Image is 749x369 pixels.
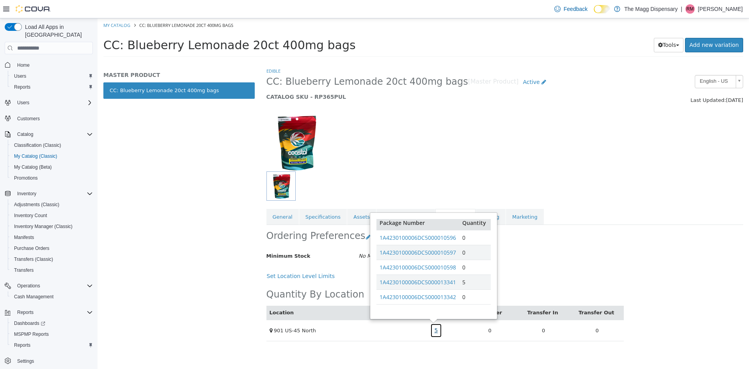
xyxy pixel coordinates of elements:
button: Users [2,97,96,108]
a: Quantity [365,201,390,208]
td: 0 [362,241,393,256]
h5: CATALOG SKU - RP365PUL [169,75,524,82]
button: Inventory [2,188,96,199]
h2: Quantity By Location [169,270,267,282]
a: Feedback [551,1,591,17]
span: My Catalog (Classic) [11,152,93,161]
button: Manifests [8,232,96,243]
span: Users [17,100,29,106]
span: Customers [14,114,93,123]
a: Purchase Orders [11,244,53,253]
a: Adjustments (Classic) [11,200,62,209]
button: Adjustments (Classic) [8,199,96,210]
i: No Minimum Stock Set [261,235,319,241]
a: My Catalog (Beta) [11,162,55,172]
button: Inventory [14,189,39,198]
span: English - US [598,57,635,69]
button: Transfers (Classic) [8,254,96,265]
a: Inventory Manager (Classic) [11,222,76,231]
td: 0 [366,301,419,323]
span: Reports [11,82,93,92]
a: 5 [333,305,345,319]
div: Rebecca Mays [685,4,695,14]
button: Home [2,59,96,70]
span: CC: Blueberry Lemonade 20ct 400mg bags [6,20,258,34]
button: Edit [268,212,288,226]
a: English - US [597,57,646,70]
span: MSPMP Reports [14,331,49,337]
span: Inventory [14,189,93,198]
span: Home [14,60,93,70]
a: Reports [11,340,34,350]
button: Reports [14,308,37,317]
a: Specifications [202,191,249,207]
span: Adjustments (Classic) [11,200,93,209]
a: Dashboards [11,319,48,328]
span: Settings [17,358,34,364]
button: Catalog [14,130,36,139]
td: 0 [473,301,527,323]
span: Reports [14,308,93,317]
span: Home [17,62,30,68]
td: 0 [362,271,393,286]
span: Manifests [11,233,93,242]
button: Users [14,98,32,107]
a: General [169,191,201,207]
button: Catalog [2,129,96,140]
button: Inventory Count [8,210,96,221]
span: My Catalog (Classic) [14,153,57,159]
a: Transfers (Classic) [11,255,56,264]
span: Customers [17,116,40,122]
span: Dashboards [11,319,93,328]
a: 1A4230100006DC5000010598 [282,245,359,253]
a: My Catalog [6,4,33,10]
span: Purchase Orders [11,244,93,253]
span: Reports [14,342,30,348]
a: Manifests [11,233,37,242]
button: Operations [14,281,43,291]
a: Classification (Classic) [11,141,64,150]
a: CC: Blueberry Lemonade 20ct 400mg bags [6,64,157,80]
a: Reports [11,82,34,92]
span: Manifests [14,234,34,241]
span: Classification (Classic) [14,142,61,148]
span: Inventory Count [14,212,47,219]
span: Reports [17,309,34,316]
span: Inventory Manager (Classic) [11,222,93,231]
a: Inventory Count [11,211,50,220]
a: Transfer In [430,291,462,297]
span: RM [687,4,694,14]
button: My Catalog (Classic) [8,151,96,162]
span: Load All Apps in [GEOGRAPHIC_DATA] [22,23,93,39]
a: Customers [14,114,43,123]
a: Transfers [11,266,37,275]
span: Inventory [17,191,36,197]
img: 150 [169,94,227,153]
a: Cash Management [11,292,57,301]
button: My Catalog (Beta) [8,162,96,173]
span: Transfers (Classic) [14,256,53,262]
button: Promotions [8,173,96,184]
a: Marketing [408,191,446,207]
span: 901 US-45 North [176,309,218,315]
span: Reports [11,340,93,350]
img: Cova [16,5,51,13]
a: Product Behaviors [279,191,337,207]
button: Set Location Level Limits [169,251,242,265]
span: Promotions [11,173,93,183]
span: Active [425,61,442,67]
button: Location [172,291,198,298]
button: Inventory Manager (Classic) [8,221,96,232]
td: 0 [362,212,393,226]
button: Tools [556,20,586,34]
span: Feedback [564,5,587,13]
button: Package Number [282,200,329,209]
span: Promotions [14,175,38,181]
p: The Magg Dispensary [624,4,678,14]
span: [DATE] [628,79,646,85]
span: Minimum Stock [169,235,213,241]
button: Users [8,71,96,82]
td: 0 [362,226,393,241]
td: 0 [419,301,473,323]
button: Customers [2,113,96,124]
